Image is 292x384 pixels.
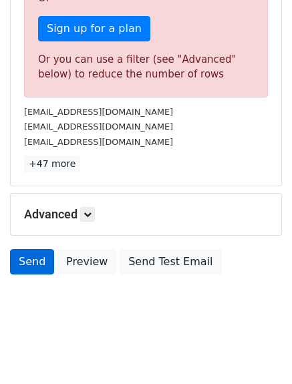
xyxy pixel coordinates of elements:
[24,107,173,117] small: [EMAIL_ADDRESS][DOMAIN_NAME]
[120,249,221,274] a: Send Test Email
[225,320,292,384] div: Widget de chat
[38,52,254,82] div: Or you can use a filter (see "Advanced" below) to reduce the number of rows
[24,207,268,222] h5: Advanced
[38,16,150,41] a: Sign up for a plan
[24,156,80,172] a: +47 more
[10,249,54,274] a: Send
[57,249,116,274] a: Preview
[225,320,292,384] iframe: Chat Widget
[24,137,173,147] small: [EMAIL_ADDRESS][DOMAIN_NAME]
[24,122,173,132] small: [EMAIL_ADDRESS][DOMAIN_NAME]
